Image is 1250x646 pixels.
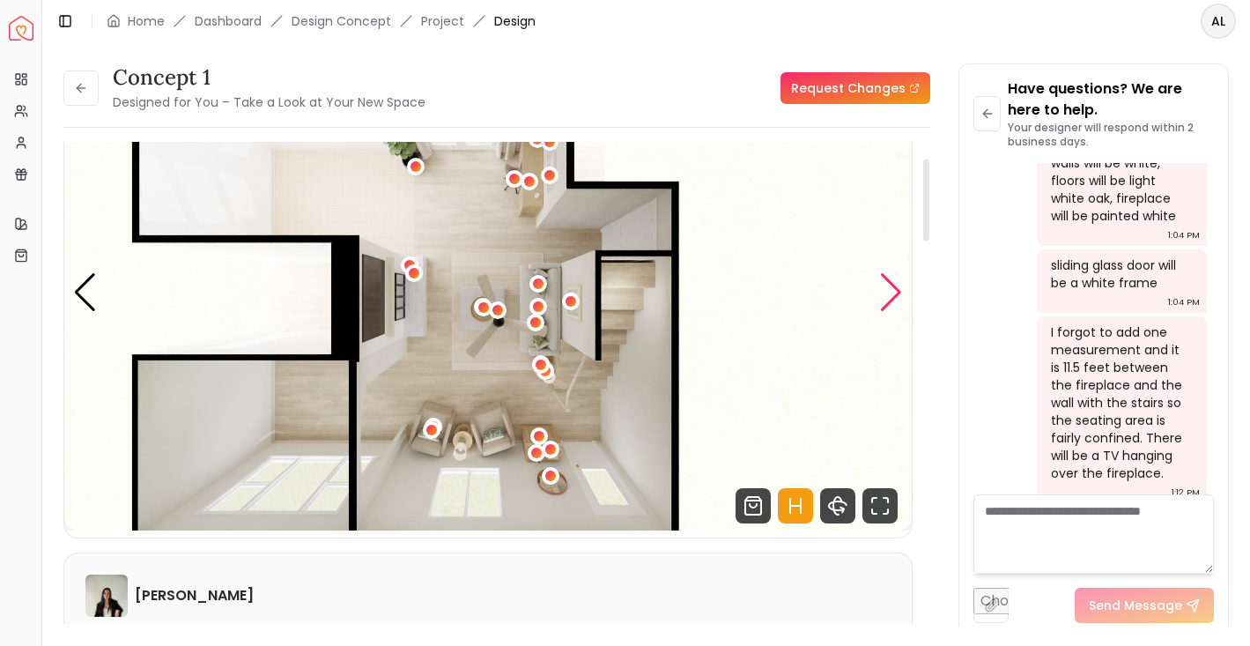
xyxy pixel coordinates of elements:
li: Design Concept [292,12,391,30]
div: 1:12 PM [1172,484,1200,501]
button: AL [1201,4,1236,39]
a: Dashboard [195,12,262,30]
div: sliding glass door will be a white frame [1051,256,1189,292]
p: Have questions? We are here to help. [1008,78,1214,121]
span: Design [494,12,536,30]
div: Next slide [879,273,903,312]
h6: [PERSON_NAME] [135,585,254,606]
div: 1:04 PM [1168,293,1200,311]
nav: breadcrumb [107,12,536,30]
img: Design Render 6 [64,54,912,531]
a: Home [128,12,165,30]
div: 5 / 5 [64,54,912,531]
svg: Shop Products from this design [736,488,771,523]
p: Your designer will respond within 2 business days. [1008,121,1214,149]
div: Previous slide [73,273,97,312]
svg: 360 View [820,488,855,523]
a: Spacejoy [9,16,33,41]
a: Request Changes [780,72,930,104]
div: 1:04 PM [1168,226,1200,244]
h3: concept 1 [113,63,425,92]
div: all of the trim and walls will be white, floors will be light white oak, fireplace will be painte... [1051,137,1189,225]
div: I forgot to add one measurement and it is 11.5 feet between the fireplace and the wall with the s... [1051,323,1189,482]
div: Carousel [64,54,912,531]
img: Spacejoy Logo [9,16,33,41]
small: Designed for You – Take a Look at Your New Space [113,93,425,111]
span: AL [1202,5,1234,37]
svg: Fullscreen [862,488,898,523]
a: Project [421,12,464,30]
svg: Hotspots Toggle [778,488,813,523]
img: Grazia Rodriguez [85,575,128,617]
